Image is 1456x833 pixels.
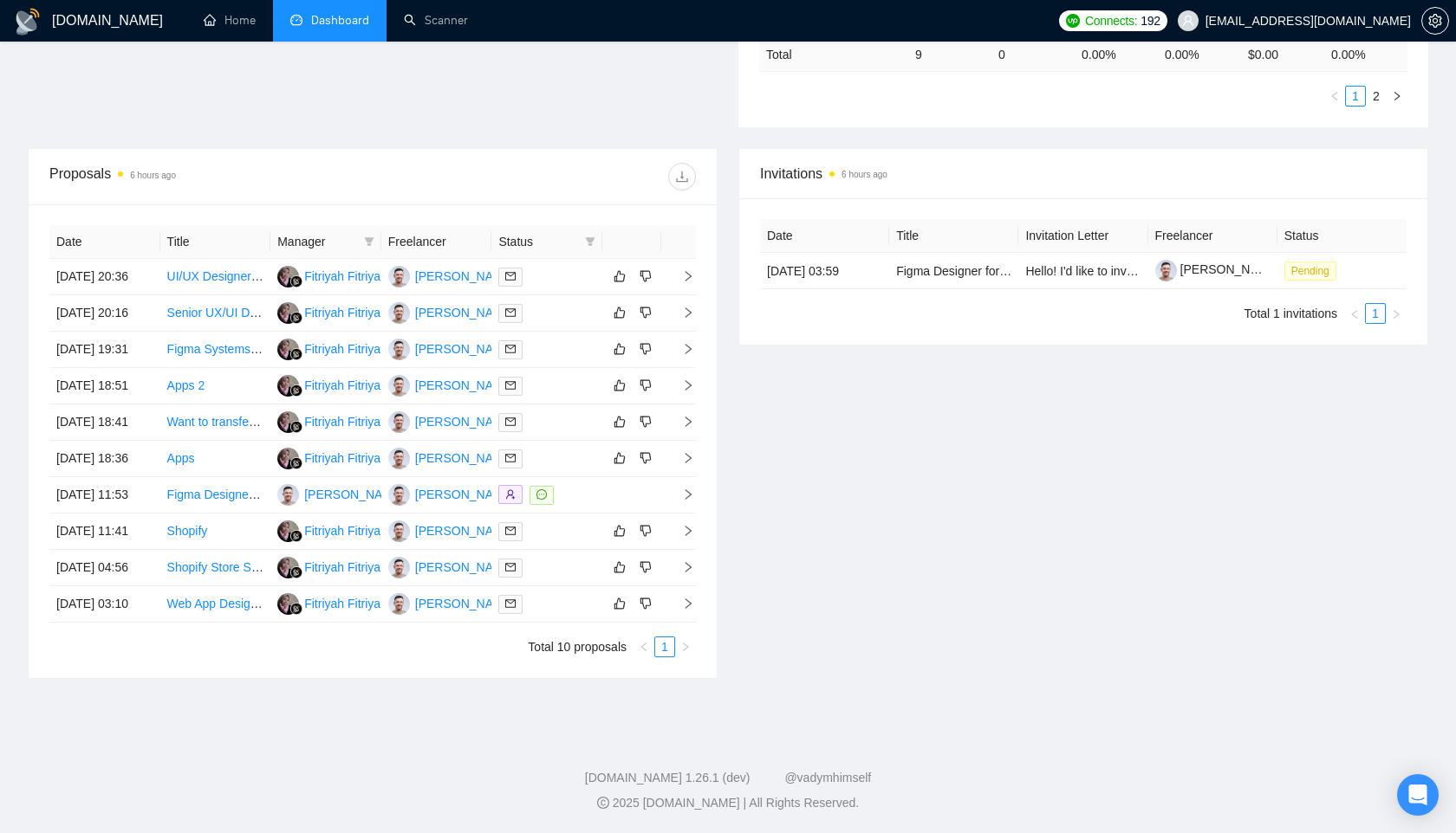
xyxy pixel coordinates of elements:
img: IA [388,520,410,542]
button: like [609,375,630,396]
img: FF [277,266,299,287]
img: FF [277,593,299,615]
button: like [609,302,630,323]
span: mail [505,562,516,572]
img: FF [277,520,299,542]
a: IA[PERSON_NAME] [388,559,515,573]
span: right [668,416,694,428]
span: Manager [277,232,357,251]
span: left [1329,91,1340,101]
a: FFFitriyah Fitriyah [277,596,387,610]
img: IA [388,411,410,433]
img: gigradar-bm.png [290,421,302,433]
td: Figma Designer for Rebranding a Painter Page [160,477,271,513]
span: mail [505,307,516,318]
td: Web App Designer Needed for Real Estate Marketplace (Figma/High-Fidelity Designs) [160,586,271,623]
a: [DOMAIN_NAME] 1.26.1 (dev) [585,771,751,785]
th: Date [49,225,160,259]
span: left [639,642,649,652]
span: like [614,378,626,392]
a: Senior UX/UI Designer for Pediatric Health Monitoring App and IoT [167,306,525,320]
button: dislike [635,411,656,432]
a: Pending [1284,263,1343,277]
span: message [536,489,547,500]
span: like [614,415,626,429]
a: searchScanner [404,13,468,28]
img: upwork-logo.png [1066,14,1080,28]
td: Apps 2 [160,368,271,404]
td: $ 0.00 [1241,37,1324,71]
a: 2 [1367,87,1386,106]
td: 0.00 % [1158,37,1241,71]
img: IA [277,484,299,506]
span: like [614,597,626,610]
a: @vadymhimself [784,771,871,785]
img: IA [388,266,410,287]
a: UI/UX Designer for Tracking Management System [167,269,436,283]
td: Senior UX/UI Designer for Pediatric Health Monitoring App and IoT [160,295,271,332]
a: Apps [167,451,195,465]
th: Status [1277,219,1407,253]
span: download [669,170,695,184]
div: Fitriyah Fitriyah [304,376,387,395]
span: right [668,307,694,319]
span: like [614,342,626,356]
a: IA[PERSON_NAME] [388,305,515,319]
button: right [1387,86,1407,107]
span: copyright [597,797,609,809]
span: 192 [1141,11,1160,30]
button: dislike [635,266,656,287]
div: 2025 [DOMAIN_NAME] | All Rights Reserved. [14,794,1442,812]
a: IA[PERSON_NAME] [388,414,515,428]
li: Next Page [1386,303,1407,324]
a: FFFitriyah Fitriyah [277,341,387,355]
a: FFFitriyah Fitriyah [277,559,387,573]
td: [DATE] 18:41 [49,404,160,441]
span: setting [1422,14,1448,28]
td: Total [759,37,908,71]
span: dislike [640,269,652,283]
img: c1Nit8qjVAlHUSDBw7PlHkLqcfSMI-ExZvl0DWT59EVBMXrgTO_2VT1D5J4HGk5FKG [1155,260,1177,281]
img: gigradar-bm.png [290,530,302,542]
th: Freelancer [381,225,492,259]
span: user [1182,15,1194,27]
td: UI/UX Designer for Tracking Management System [160,259,271,295]
li: Previous Page [1324,86,1345,107]
a: 1 [655,637,674,656]
button: like [609,520,630,541]
button: left [634,636,654,657]
span: filter [582,229,599,255]
a: Figma Systems Specialist – Dev-Ready Library & shadcn Alignment [167,342,531,356]
button: download [668,163,696,190]
th: Invitation Letter [1018,219,1147,253]
td: [DATE] 20:36 [49,259,160,295]
td: Want to transfer my existing website and give it a more modern look [160,404,271,441]
td: [DATE] 20:16 [49,295,160,332]
span: right [668,488,694,500]
span: left [1349,309,1360,320]
span: filter [585,236,595,247]
img: FF [277,411,299,433]
span: filter [364,236,374,247]
span: like [614,560,626,574]
li: Total 10 proposals [528,636,627,657]
span: user-add [505,489,516,500]
span: right [1392,91,1402,101]
img: gigradar-bm.png [290,457,302,469]
img: FF [277,448,299,469]
span: right [668,379,694,391]
button: dislike [635,557,656,578]
td: Figma Systems Specialist – Dev-Ready Library & shadcn Alignment [160,332,271,368]
img: gigradar-bm.png [290,312,302,324]
img: IA [388,302,410,324]
img: gigradar-bm.png [290,603,302,615]
time: 6 hours ago [130,171,176,180]
a: Figma Designer for Rebranding a Painter Page [896,264,1149,278]
img: FF [277,339,299,360]
td: [DATE] 03:59 [760,253,889,289]
div: [PERSON_NAME] [415,485,515,504]
td: 0 [991,37,1075,71]
td: [DATE] 18:36 [49,441,160,477]
span: Pending [1284,262,1336,281]
img: FF [277,375,299,397]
